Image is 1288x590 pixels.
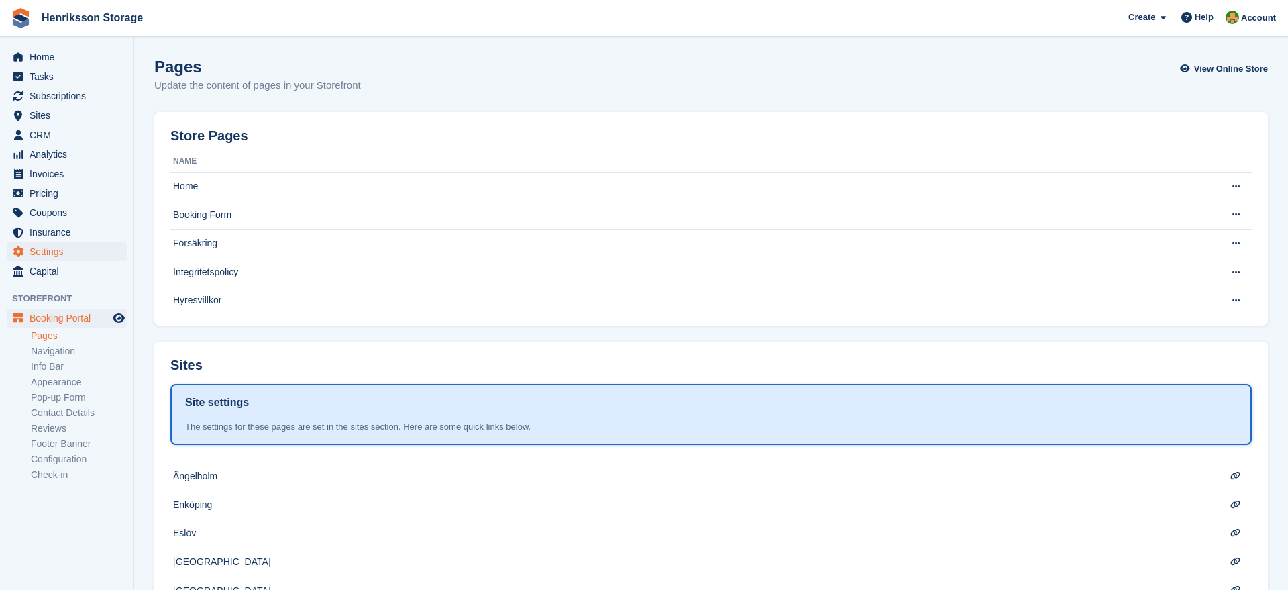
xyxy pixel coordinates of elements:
div: The settings for these pages are set in the sites section. Here are some quick links below. [185,420,1237,434]
a: menu [7,145,127,164]
a: menu [7,203,127,222]
span: Settings [30,242,110,261]
span: Help [1195,11,1214,24]
td: Integritetspolicy [170,258,1197,287]
span: View Online Store [1194,62,1268,76]
a: menu [7,223,127,242]
td: Enköping [170,491,1197,520]
td: Försäkring [170,230,1197,258]
a: Configuration [31,453,127,466]
a: menu [7,87,127,105]
span: Coupons [30,203,110,222]
span: Account [1241,11,1276,25]
td: [GEOGRAPHIC_DATA] [170,548,1197,577]
a: menu [7,262,127,281]
h1: Pages [154,58,361,76]
span: Sites [30,106,110,125]
img: stora-icon-8386f47178a22dfd0bd8f6a31ec36ba5ce8667c1dd55bd0f319d3a0aa187defe.svg [11,8,31,28]
img: Mikael Holmström [1226,11,1239,24]
h2: Store Pages [170,128,248,144]
a: Reviews [31,422,127,435]
a: Appearance [31,376,127,389]
a: menu [7,164,127,183]
a: Footer Banner [31,438,127,450]
span: Pricing [30,184,110,203]
span: Home [30,48,110,66]
a: Check-in [31,469,127,481]
h2: Sites [170,358,203,373]
a: menu [7,184,127,203]
span: Tasks [30,67,110,86]
h1: Site settings [185,395,249,411]
td: Ängelholm [170,462,1197,491]
a: Info Bar [31,360,127,373]
a: Pages [31,330,127,342]
span: Booking Portal [30,309,110,328]
a: Preview store [111,310,127,326]
p: Update the content of pages in your Storefront [154,78,361,93]
span: Capital [30,262,110,281]
a: menu [7,126,127,144]
a: Contact Details [31,407,127,420]
span: CRM [30,126,110,144]
span: Storefront [12,292,133,305]
span: Analytics [30,145,110,164]
span: Subscriptions [30,87,110,105]
td: Hyresvillkor [170,287,1197,315]
td: Booking Form [170,201,1197,230]
a: menu [7,67,127,86]
td: Eslöv [170,520,1197,548]
a: menu [7,48,127,66]
td: Home [170,173,1197,201]
a: Navigation [31,345,127,358]
span: Create [1128,11,1155,24]
a: menu [7,309,127,328]
th: Name [170,151,1197,173]
a: Pop-up Form [31,391,127,404]
a: menu [7,106,127,125]
span: Insurance [30,223,110,242]
span: Invoices [30,164,110,183]
a: View Online Store [1183,58,1268,80]
a: Henriksson Storage [36,7,148,29]
a: menu [7,242,127,261]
